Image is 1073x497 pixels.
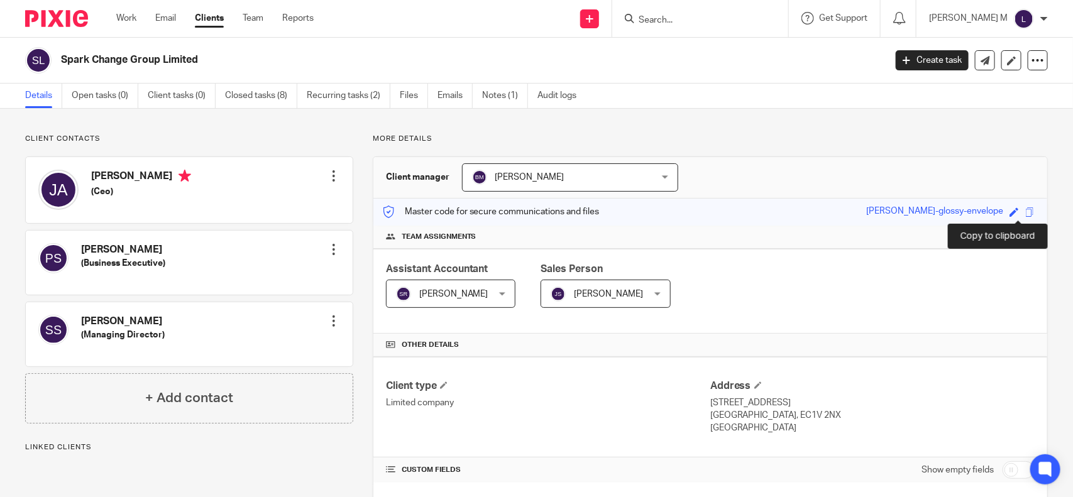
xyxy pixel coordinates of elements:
[402,340,459,350] span: Other details
[38,170,79,210] img: svg%3E
[922,464,994,476] label: Show empty fields
[386,171,449,183] h3: Client manager
[25,442,353,452] p: Linked clients
[710,380,1035,393] h4: Address
[495,173,564,182] span: [PERSON_NAME]
[61,53,713,67] h2: Spark Change Group Limited
[386,465,710,475] h4: CUSTOM FIELDS
[195,12,224,25] a: Clients
[243,12,263,25] a: Team
[1014,9,1034,29] img: svg%3E
[386,264,488,274] span: Assistant Accountant
[537,84,586,108] a: Audit logs
[307,84,390,108] a: Recurring tasks (2)
[866,205,1003,219] div: [PERSON_NAME]-glossy-envelope
[145,388,233,408] h4: + Add contact
[282,12,314,25] a: Reports
[81,243,165,256] h4: [PERSON_NAME]
[373,134,1048,144] p: More details
[81,315,165,328] h4: [PERSON_NAME]
[25,10,88,27] img: Pixie
[541,264,603,274] span: Sales Person
[386,380,710,393] h4: Client type
[91,185,191,198] h5: (Ceo)
[472,170,487,185] img: svg%3E
[402,232,476,242] span: Team assignments
[400,84,428,108] a: Files
[710,422,1035,434] p: [GEOGRAPHIC_DATA]
[551,287,566,302] img: svg%3E
[929,12,1008,25] p: [PERSON_NAME] M
[25,134,353,144] p: Client contacts
[396,287,411,302] img: svg%3E
[25,47,52,74] img: svg%3E
[383,205,600,218] p: Master code for secure communications and files
[419,290,488,298] span: [PERSON_NAME]
[179,170,191,182] i: Primary
[38,315,69,345] img: svg%3E
[81,329,165,341] h5: (Managing Director)
[896,50,969,70] a: Create task
[386,396,710,409] p: Limited company
[225,84,297,108] a: Closed tasks (8)
[81,257,165,270] h5: (Business Executive)
[116,12,136,25] a: Work
[437,84,473,108] a: Emails
[574,290,643,298] span: [PERSON_NAME]
[710,409,1035,422] p: [GEOGRAPHIC_DATA], EC1V 2NX
[91,170,191,185] h4: [PERSON_NAME]
[25,84,62,108] a: Details
[710,396,1035,409] p: [STREET_ADDRESS]
[155,12,176,25] a: Email
[637,15,751,26] input: Search
[72,84,138,108] a: Open tasks (0)
[819,14,867,23] span: Get Support
[482,84,528,108] a: Notes (1)
[38,243,69,273] img: svg%3E
[148,84,216,108] a: Client tasks (0)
